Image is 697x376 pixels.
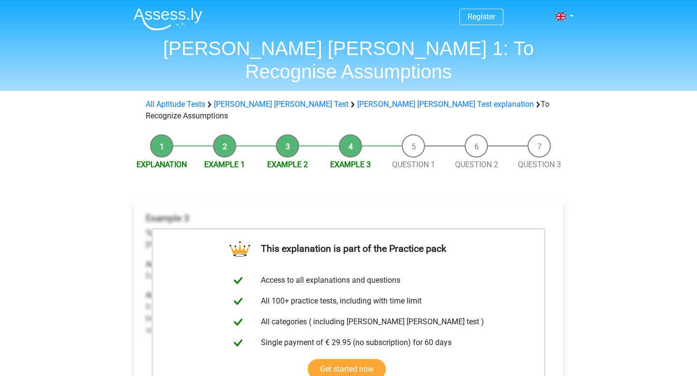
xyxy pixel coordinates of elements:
a: Example 3 [330,160,371,169]
b: Example 3 [146,213,189,224]
b: Text [146,229,160,238]
a: Question 2 [455,160,498,169]
a: Example 2 [267,160,308,169]
a: Question 1 [392,160,435,169]
a: Example 1 [204,160,245,169]
a: Register [468,12,495,21]
img: Assessly [134,8,202,30]
b: Assumption [146,260,187,269]
a: [PERSON_NAME] [PERSON_NAME] Test explanation [357,100,534,109]
h1: [PERSON_NAME] [PERSON_NAME] 1: To Recognise Assumptions [126,37,571,83]
a: All Aptitude Tests [146,100,205,109]
p: Eating chips is the main reason [PERSON_NAME] isn't losing weight right now. [146,259,551,282]
b: Answer [146,290,171,300]
a: [PERSON_NAME] [PERSON_NAME] Test [214,100,348,109]
p: [PERSON_NAME] should eat less chips to lose weight for the bike race [DATE]. [146,228,551,251]
a: Explanation [136,160,187,169]
a: Question 3 [518,160,561,169]
div: To Recognize Assumptions [142,99,555,122]
p: It doesn't need to be assumed that eating chips are the main reason [PERSON_NAME] doesn't lose we... [146,289,551,336]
